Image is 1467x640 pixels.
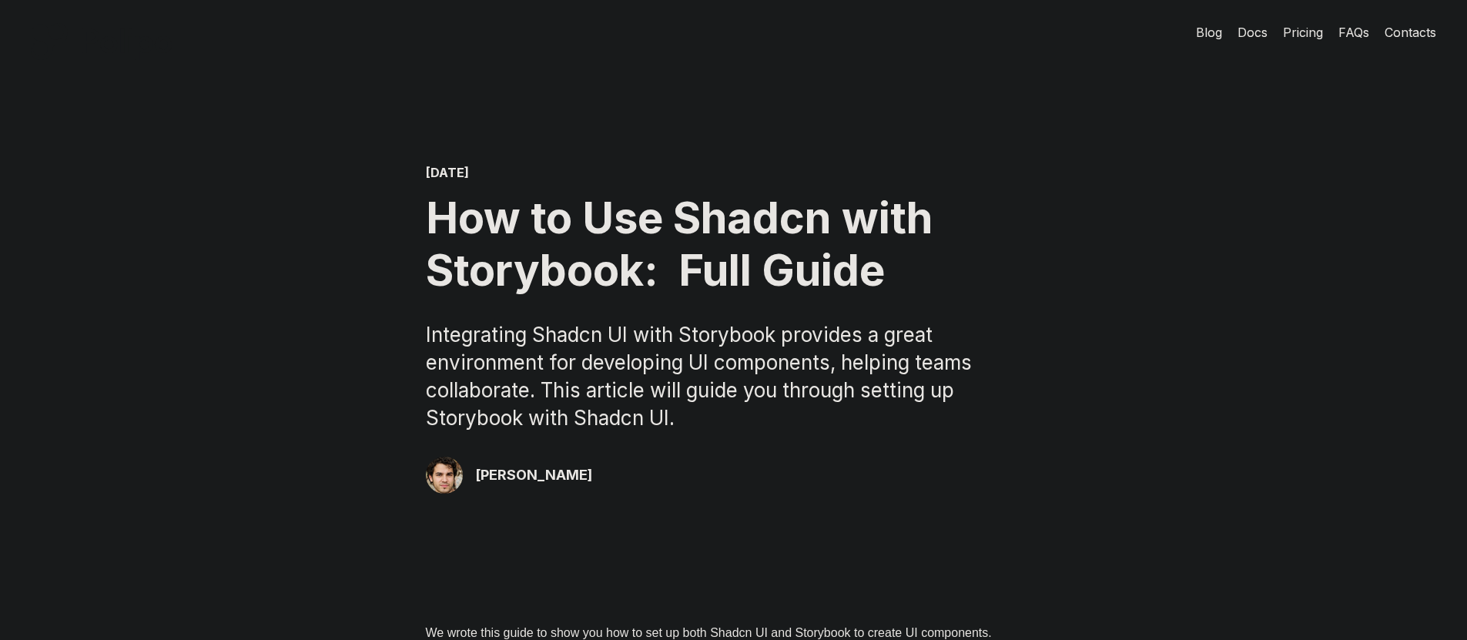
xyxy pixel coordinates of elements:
img: Giorgio Pari Polipo [426,457,463,494]
a: Docs [1238,23,1268,42]
span: Blog [1196,25,1222,40]
a: FAQs [1338,23,1369,42]
a: Pricing [1283,23,1323,42]
div: Integrating Shadcn UI with Storybook provides a great environment for developing UI components, h... [426,321,1042,432]
div: [PERSON_NAME] [475,464,592,486]
span: Pricing [1283,25,1323,40]
a: Contacts [1385,23,1436,42]
span: Contacts [1385,25,1436,40]
span: FAQs [1338,25,1369,40]
div: How to Use Shadcn with Storybook: Full Guide [426,193,1042,296]
span: Docs [1238,25,1268,40]
a: Blog [1196,23,1222,42]
time: [DATE] [426,165,469,180]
